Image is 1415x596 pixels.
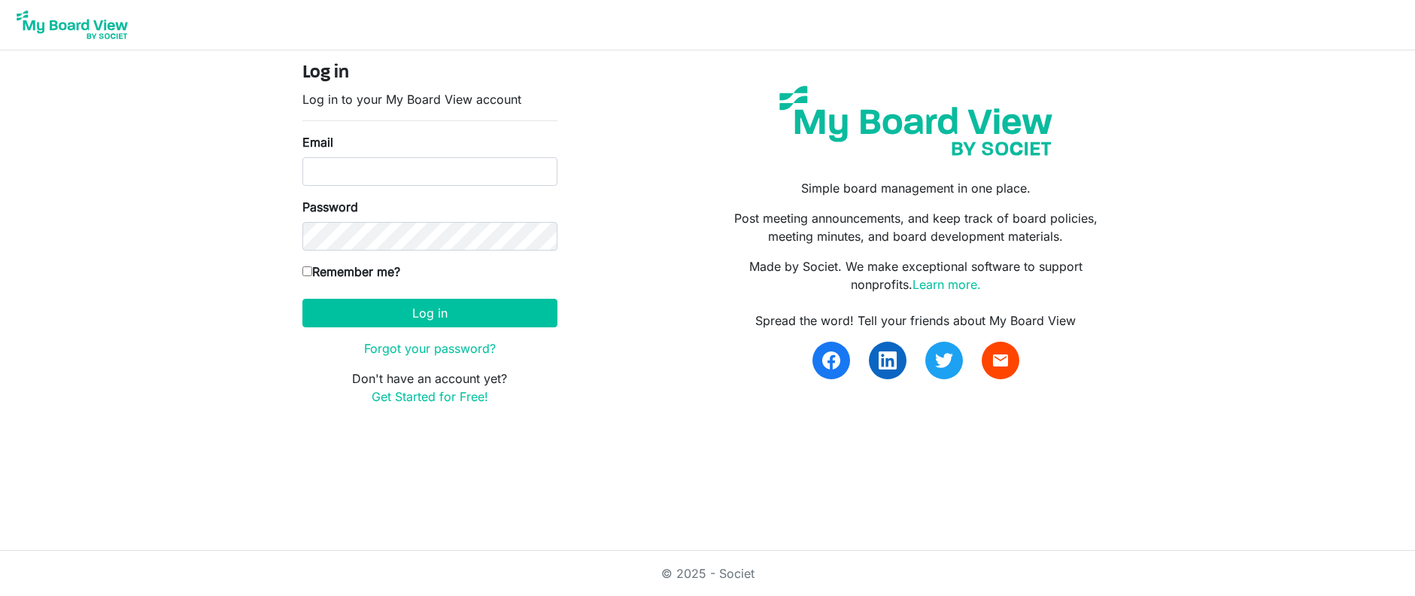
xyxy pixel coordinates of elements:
[302,62,557,84] h4: Log in
[302,90,557,108] p: Log in to your My Board View account
[364,341,496,356] a: Forgot your password?
[302,263,400,281] label: Remember me?
[661,566,755,581] a: © 2025 - Societ
[372,389,488,404] a: Get Started for Free!
[935,351,953,369] img: twitter.svg
[302,198,358,216] label: Password
[302,299,557,327] button: Log in
[302,266,312,276] input: Remember me?
[718,257,1113,293] p: Made by Societ. We make exceptional software to support nonprofits.
[912,277,981,292] a: Learn more.
[822,351,840,369] img: facebook.svg
[718,179,1113,197] p: Simple board management in one place.
[991,351,1010,369] span: email
[768,74,1064,167] img: my-board-view-societ.svg
[879,351,897,369] img: linkedin.svg
[718,209,1113,245] p: Post meeting announcements, and keep track of board policies, meeting minutes, and board developm...
[12,6,132,44] img: My Board View Logo
[718,312,1113,330] div: Spread the word! Tell your friends about My Board View
[302,133,333,151] label: Email
[982,342,1019,379] a: email
[302,369,557,406] p: Don't have an account yet?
